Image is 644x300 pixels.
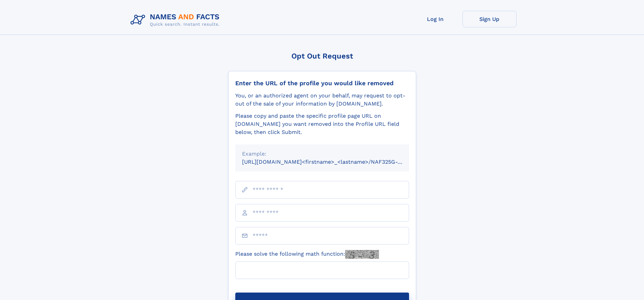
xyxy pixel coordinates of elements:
[235,250,379,259] label: Please solve the following math function:
[242,150,402,158] div: Example:
[235,112,409,136] div: Please copy and paste the specific profile page URL on [DOMAIN_NAME] you want removed into the Pr...
[128,11,225,29] img: Logo Names and Facts
[228,52,416,60] div: Opt Out Request
[235,79,409,87] div: Enter the URL of the profile you would like removed
[462,11,517,27] a: Sign Up
[242,159,422,165] small: [URL][DOMAIN_NAME]<firstname>_<lastname>/NAF325G-xxxxxxxx
[235,92,409,108] div: You, or an authorized agent on your behalf, may request to opt-out of the sale of your informatio...
[408,11,462,27] a: Log In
